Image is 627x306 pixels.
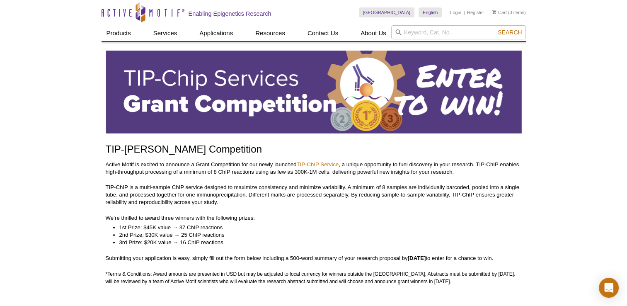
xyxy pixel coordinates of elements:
[450,10,461,15] a: Login
[408,255,426,261] strong: [DATE]
[106,184,522,206] p: TIP-ChIP is a multi-sample ChIP service designed to maximize consistency and minimize variability...
[106,51,522,134] img: Active Motif TIP-ChIP Services Grant Competition
[106,144,522,156] h1: TIP-[PERSON_NAME] Competition
[106,214,522,222] p: We’re thrilled to award three winners with the following prizes:
[492,10,507,15] a: Cart
[599,278,619,298] div: Open Intercom Messenger
[106,161,522,176] p: Active Motif is excited to announce a Grant Competition for our newly launched , a unique opportu...
[492,10,496,14] img: Your Cart
[359,7,415,17] a: [GEOGRAPHIC_DATA]
[498,29,522,36] span: Search
[467,10,484,15] a: Register
[250,25,290,41] a: Resources
[119,239,513,246] li: 3rd Prize: $20K value → 16 ChIP reactions
[194,25,238,41] a: Applications
[492,7,526,17] li: (0 items)
[189,10,271,17] h2: Enabling Epigenetics Research
[464,7,465,17] li: |
[356,25,391,41] a: About Us
[391,25,526,39] input: Keyword, Cat. No.
[119,231,513,239] li: 2nd Prize: $30K value → 25 ChIP reactions
[419,7,442,17] a: English
[148,25,182,41] a: Services
[106,255,522,262] p: Submitting your application is easy, simply fill out the form below including a 500-word summary ...
[102,25,136,41] a: Products
[297,161,339,168] a: TIP-ChIP Service
[495,29,524,36] button: Search
[303,25,343,41] a: Contact Us
[119,224,513,231] li: 1st Prize: $45K value → 37 ChIP reactions
[106,270,522,285] p: *Terms & Conditions: Award amounts are presented in USD but may be adjusted to local currency for...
